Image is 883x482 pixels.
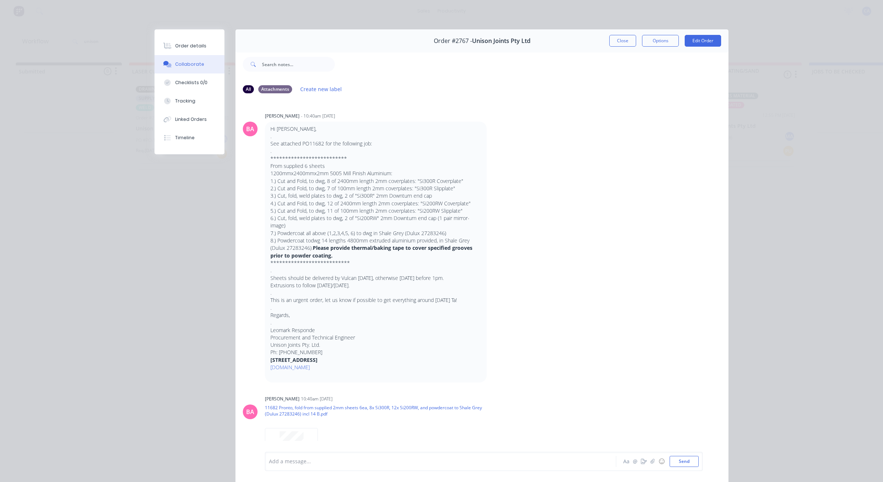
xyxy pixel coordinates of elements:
[155,55,224,73] button: Collaborate
[631,457,639,466] button: @
[270,349,481,356] p: Ph: [PHONE_NUMBER]
[175,79,208,86] div: Checklists 0/0
[270,125,481,133] p: Hi [PERSON_NAME],
[270,185,481,192] p: 2.) Cut and Fold, to dwg, 7 of 100mm length 2mm coverplates: "Si300R Slipplate"
[175,134,195,141] div: Timeline
[155,129,224,147] button: Timeline
[246,407,254,416] div: BA
[685,35,721,47] button: Edit Order
[270,237,481,259] p: 8.) Powdercoat todwg 14 lengths 4800mm extruded aluminium provided, in Shale Grey (Dulux 27283246).
[270,341,481,349] p: Unison Joints Pty. Ltd.
[270,356,318,363] strong: [STREET_ADDRESS]
[262,57,335,72] input: Search notes...
[270,296,481,304] p: This is an urgent order, let us know if possible to get everything around [DATE] Ta!
[270,215,481,230] p: 6.) Cut, fold, weld plates to dwg, 2 of "Si200RW" 2mm Downturn end cap (1 pair mirror-image)
[301,113,335,119] div: - 10:40am [DATE]
[270,334,481,341] p: Procurement and Technical Engineer
[270,364,310,371] a: [DOMAIN_NAME]
[155,37,224,55] button: Order details
[270,133,481,140] p: .
[622,457,631,466] button: Aa
[657,457,666,466] button: ☺
[265,396,299,402] div: [PERSON_NAME]
[175,61,204,68] div: Collaborate
[472,37,531,44] span: Unison Joints Pty Ltd
[301,396,333,402] div: 10:40am [DATE]
[270,327,481,334] p: Leomark Responde
[270,230,481,237] p: 7.) Powdercoat all above (1,2,3,4,5, 6) to dwg in Shale Grey (Dulux 27283246)
[270,244,472,259] strong: Please provide thermal/baking tape to cover specified grooves prior to powder coating.
[670,456,699,467] button: Send
[175,116,207,123] div: Linked Orders
[270,170,481,177] p: 1200mmx2400mmx2mm 5005 Mill Finish Aluminium:
[270,140,481,147] p: See attached PO11682 for the following job:
[155,73,224,92] button: Checklists 0/0
[155,110,224,129] button: Linked Orders
[270,192,481,199] p: 3.) Cut, fold, weld plates to dwg, 2 of "Si300R" 2mm Downturn end cap
[297,84,346,94] button: Create new label
[270,177,481,185] p: 1.) Cut and Fold, to dwg, 8 of 2400mm length 2mm coverplates: "Si300R Coverplate"
[265,404,495,417] p: 11682 Pronto, fold from supplied 2mm sheets 6ea, 8x Si300R, 12x Si200RW, and powdercoat to Shale ...
[270,207,481,215] p: 5.) Cut and Fold, to dwg, 11 of 100mm length 2mm coverplates: "Si200RW Slipplate"
[270,147,481,155] p: .
[270,274,481,282] p: Sheets should be delivered by Vulcan [DATE], otherwise [DATE] before 1pm.
[609,35,636,47] button: Close
[434,37,472,44] span: Order #2767 -
[270,267,481,274] p: .
[270,319,481,326] p: .
[642,35,679,47] button: Options
[270,162,481,170] p: From supplied 6 sheets
[270,200,481,207] p: 4.) Cut and Fold, to dwg, 12 of 2400mm length 2mm coverplates: "Si200RW Coverplate"
[246,125,254,133] div: BA
[270,304,481,312] p: .
[175,43,206,49] div: Order details
[243,85,254,93] div: All
[270,289,481,296] p: .
[155,92,224,110] button: Tracking
[258,85,292,93] div: Attachments
[175,98,195,104] div: Tracking
[265,113,299,119] div: [PERSON_NAME]
[270,282,481,289] p: Extrusions to follow [DATE]/[DATE].
[270,312,481,319] p: Regards,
